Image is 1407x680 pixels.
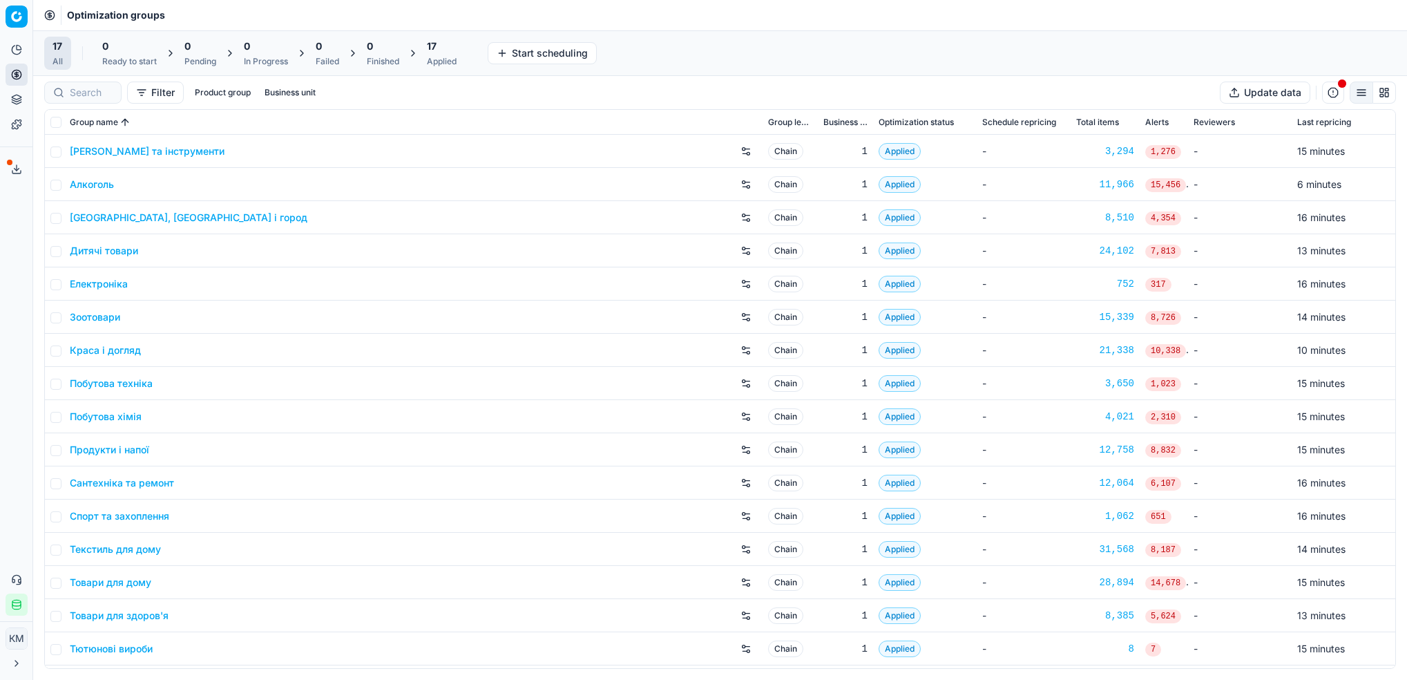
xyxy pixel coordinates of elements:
div: 8,385 [1076,609,1134,623]
td: - [977,400,1071,433]
a: 31,568 [1076,542,1134,556]
span: 651 [1145,510,1171,524]
div: 1 [823,576,868,589]
a: 12,064 [1076,476,1134,490]
span: 8,726 [1145,311,1181,325]
div: 1 [823,410,868,424]
span: Optimization status [879,117,954,128]
div: 1 [823,178,868,191]
span: Chain [768,375,803,392]
span: 15 minutes [1297,643,1345,654]
span: Applied [879,641,921,657]
div: 1 [823,476,868,490]
span: Chain [768,508,803,525]
span: Chain [768,607,803,624]
button: Product group [189,84,256,101]
a: 24,102 [1076,244,1134,258]
div: All [52,56,63,67]
span: 0 [184,39,191,53]
td: - [977,301,1071,334]
div: 3,294 [1076,144,1134,158]
nav: breadcrumb [67,8,165,22]
a: Дитячі товари [70,244,138,258]
a: 3,650 [1076,377,1134,390]
a: 21,338 [1076,343,1134,357]
a: 1,062 [1076,509,1134,523]
span: Chain [768,143,803,160]
div: 1 [823,642,868,656]
td: - [1188,168,1292,201]
span: Schedule repricing [982,117,1056,128]
span: Applied [879,375,921,392]
a: Товари для здоров'я [70,609,169,623]
td: - [977,367,1071,400]
td: - [1188,367,1292,400]
span: 1,276 [1145,145,1181,159]
span: 16 minutes [1297,278,1346,290]
span: 6,107 [1145,477,1181,491]
span: 7 [1145,643,1161,657]
td: - [1188,632,1292,665]
span: 10 minutes [1297,344,1346,356]
a: 752 [1076,277,1134,291]
a: Продукти і напої [70,443,149,457]
input: Search [70,86,113,100]
span: Applied [879,243,921,259]
span: Chain [768,342,803,359]
span: Applied [879,607,921,624]
span: 7,813 [1145,245,1181,258]
span: Applied [879,176,921,193]
td: - [977,599,1071,632]
a: [GEOGRAPHIC_DATA], [GEOGRAPHIC_DATA] і город [70,211,307,225]
span: 0 [316,39,322,53]
div: 11,966 [1076,178,1134,191]
div: In Progress [244,56,288,67]
a: 8,510 [1076,211,1134,225]
span: Chain [768,309,803,325]
span: 14 minutes [1297,311,1346,323]
span: Chain [768,641,803,657]
span: Applied [879,276,921,292]
a: 28,894 [1076,576,1134,589]
button: Business unit [259,84,321,101]
a: [PERSON_NAME] та інструменти [70,144,224,158]
div: 1 [823,542,868,556]
span: Chain [768,176,803,193]
span: 13 minutes [1297,245,1346,256]
span: Applied [879,541,921,558]
div: 12,758 [1076,443,1134,457]
div: Finished [367,56,399,67]
td: - [1188,234,1292,267]
span: 10,338 [1145,344,1186,358]
div: 4,021 [1076,410,1134,424]
span: Total items [1076,117,1119,128]
button: КM [6,627,28,650]
td: - [977,566,1071,599]
span: 13 minutes [1297,610,1346,621]
td: - [1188,135,1292,168]
a: Товари для дому [70,576,151,589]
span: Reviewers [1194,117,1235,128]
td: - [1188,566,1292,599]
span: Applied [879,342,921,359]
a: Зоотовари [70,310,120,324]
span: Chain [768,442,803,458]
button: Filter [127,82,184,104]
span: Last repricing [1297,117,1351,128]
td: - [1188,201,1292,234]
td: - [977,466,1071,500]
span: 0 [367,39,373,53]
span: 16 minutes [1297,211,1346,223]
a: Текстиль для дому [70,542,161,556]
span: 0 [244,39,250,53]
button: Update data [1220,82,1310,104]
td: - [977,632,1071,665]
div: 1 [823,377,868,390]
td: - [977,433,1071,466]
span: 8,187 [1145,543,1181,557]
div: 1 [823,277,868,291]
span: 0 [102,39,108,53]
